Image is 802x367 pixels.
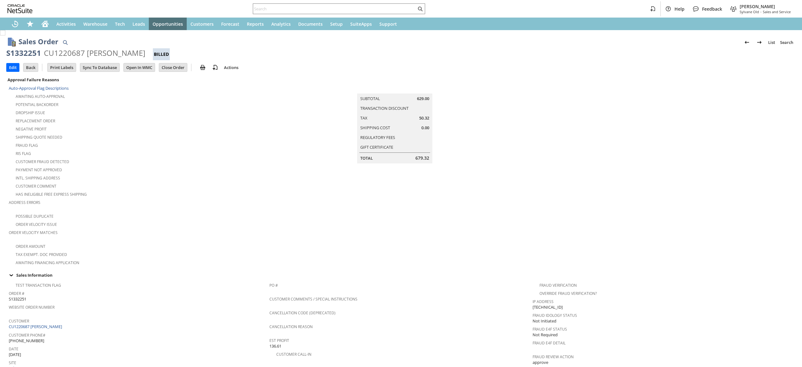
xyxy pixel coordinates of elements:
a: Home [38,18,53,30]
a: CU1220687 [PERSON_NAME] [9,324,64,329]
a: Has Ineligible Free Express Shipping [16,192,87,197]
a: Cancellation Reason [269,324,313,329]
a: List [766,37,778,47]
a: Leads [129,18,149,30]
span: SuiteApps [350,21,372,27]
span: Support [379,21,397,27]
span: Not Initiated [533,318,556,324]
span: Feedback [702,6,722,12]
a: Fraud Review Action [533,354,574,359]
a: Subtotal [360,96,380,101]
a: Customers [187,18,217,30]
span: [TECHNICAL_ID] [533,304,563,310]
a: Order Amount [16,244,45,249]
a: Analytics [268,18,294,30]
input: Print Labels [48,63,76,72]
a: RIS flag [16,151,31,156]
svg: logo [8,4,33,13]
caption: Summary [357,83,432,93]
span: [DATE] [9,352,21,358]
a: Regulatory Fees [360,135,395,140]
span: Leads [133,21,145,27]
a: Fraud E4F Status [533,327,567,332]
span: Opportunities [153,21,183,27]
span: Sales and Service [763,9,791,14]
a: Order Velocity Issue [16,222,57,227]
a: SuiteApps [346,18,376,30]
a: Order # [9,291,24,296]
a: Customer Phone# [9,332,45,338]
a: PO # [269,283,278,288]
div: S1332251 [6,48,41,58]
a: Actions [221,65,241,70]
a: Fraud E4F Detail [533,340,565,346]
a: Total [360,155,373,161]
a: Awaiting Financing Application [16,260,79,265]
span: 629.00 [417,96,429,102]
a: Shipping Quote Needed [16,135,62,140]
span: Analytics [271,21,291,27]
svg: Home [41,20,49,28]
span: [PERSON_NAME] [740,3,791,9]
a: Shipping Cost [360,125,390,130]
input: Search [253,5,416,13]
a: Setup [326,18,346,30]
a: Customer Call-in [276,352,311,357]
div: Shortcuts [23,18,38,30]
span: 50.32 [419,115,429,121]
svg: Search [416,5,424,13]
input: Close Order [159,63,187,72]
a: Tax Exempt. Doc Provided [16,252,67,257]
span: Activities [56,21,76,27]
span: Sylvane Old [740,9,759,14]
a: Fraud Verification [539,283,577,288]
a: Customer Comments / Special Instructions [269,296,357,302]
a: Awaiting Auto-Approval [16,94,65,99]
a: Intl. Shipping Address [16,175,60,181]
a: Address Errors [9,200,40,205]
span: - [760,9,762,14]
a: Search [778,37,796,47]
div: CU1220687 [PERSON_NAME] [44,48,145,58]
a: Test Transaction Flag [16,283,61,288]
span: Not Required [533,332,558,338]
img: Previous [743,39,751,46]
input: Back [23,63,38,72]
a: Support [376,18,401,30]
input: Sync To Database [80,63,119,72]
h1: Sales Order [18,36,58,47]
a: Payment not approved [16,167,62,173]
a: Documents [294,18,326,30]
a: Order Velocity Matches [9,230,58,235]
a: Customer Comment [16,183,56,189]
span: approve [533,359,548,365]
a: Override Fraud Verification? [539,291,597,296]
a: Potential Backorder [16,102,58,107]
a: Replacement Order [16,118,55,124]
img: add-record.svg [211,64,219,71]
a: Forecast [217,18,243,30]
span: Reports [247,21,264,27]
a: Website Order Number [9,305,55,310]
a: Tax [360,115,367,121]
img: Next [756,39,763,46]
span: Warehouse [83,21,107,27]
a: Possible Duplicate [16,214,54,219]
span: 0.00 [421,125,429,131]
a: Cancellation Code (deprecated) [269,310,336,316]
span: 679.32 [415,155,429,161]
a: Site [9,360,16,365]
a: Activities [53,18,80,30]
a: Customer [9,318,29,324]
span: Documents [298,21,323,27]
span: [PHONE_NUMBER] [9,338,44,344]
input: Edit [7,63,19,72]
img: Quick Find [61,39,69,46]
a: Fraud Idology Status [533,313,577,318]
a: Dropship Issue [16,110,45,115]
span: Help [674,6,685,12]
span: Forecast [221,21,239,27]
a: Tech [111,18,129,30]
a: Negative Profit [16,126,47,132]
span: Setup [330,21,343,27]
